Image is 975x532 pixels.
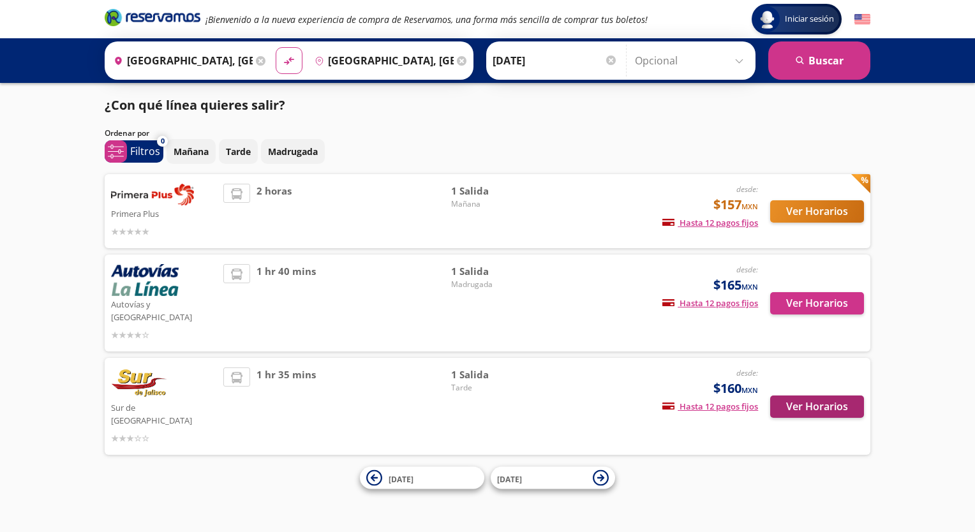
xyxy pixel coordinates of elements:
[111,367,168,399] img: Sur de Jalisco
[257,264,316,342] span: 1 hr 40 mins
[167,139,216,164] button: Mañana
[111,264,179,296] img: Autovías y La Línea
[713,276,758,295] span: $165
[780,13,839,26] span: Iniciar sesión
[451,367,540,382] span: 1 Salida
[111,184,194,205] img: Primera Plus
[111,205,217,221] p: Primera Plus
[226,145,251,158] p: Tarde
[497,473,522,484] span: [DATE]
[105,8,200,31] a: Brand Logo
[360,467,484,489] button: [DATE]
[205,13,648,26] em: ¡Bienvenido a la nueva experiencia de compra de Reservamos, una forma más sencilla de comprar tus...
[309,45,454,77] input: Buscar Destino
[105,140,163,163] button: 0Filtros
[741,202,758,211] small: MXN
[451,382,540,394] span: Tarde
[736,264,758,275] em: desde:
[741,385,758,395] small: MXN
[257,367,316,445] span: 1 hr 35 mins
[736,184,758,195] em: desde:
[770,395,864,418] button: Ver Horarios
[768,41,870,80] button: Buscar
[105,128,149,139] p: Ordenar por
[451,279,540,290] span: Madrugada
[493,45,618,77] input: Elegir Fecha
[662,401,758,412] span: Hasta 12 pagos fijos
[741,282,758,292] small: MXN
[713,379,758,398] span: $160
[389,473,413,484] span: [DATE]
[736,367,758,378] em: desde:
[111,399,217,427] p: Sur de [GEOGRAPHIC_DATA]
[451,264,540,279] span: 1 Salida
[854,11,870,27] button: English
[662,217,758,228] span: Hasta 12 pagos fijos
[491,467,615,489] button: [DATE]
[130,144,160,159] p: Filtros
[635,45,749,77] input: Opcional
[105,8,200,27] i: Brand Logo
[770,292,864,314] button: Ver Horarios
[108,45,253,77] input: Buscar Origen
[261,139,325,164] button: Madrugada
[713,195,758,214] span: $157
[111,296,217,323] p: Autovías y [GEOGRAPHIC_DATA]
[257,184,292,239] span: 2 horas
[105,96,285,115] p: ¿Con qué línea quieres salir?
[662,297,758,309] span: Hasta 12 pagos fijos
[174,145,209,158] p: Mañana
[451,184,540,198] span: 1 Salida
[268,145,318,158] p: Madrugada
[161,136,165,147] span: 0
[451,198,540,210] span: Mañana
[770,200,864,223] button: Ver Horarios
[219,139,258,164] button: Tarde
